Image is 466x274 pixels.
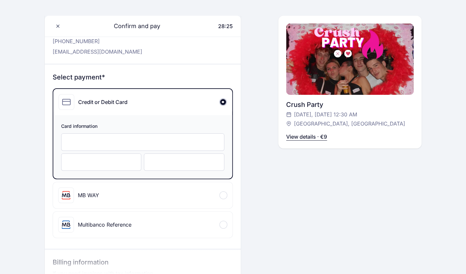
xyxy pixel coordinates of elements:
span: Card information [61,123,224,131]
span: [GEOGRAPHIC_DATA], [GEOGRAPHIC_DATA] [294,120,405,128]
iframe: Güvenli CVC giriş çerçevesi [151,159,217,165]
h3: Select payment* [53,73,233,82]
p: [PHONE_NUMBER] [53,37,142,45]
iframe: Güvenli son kullanma tarihi giriş çerçevesi [68,159,135,165]
div: MB WAY [78,191,99,199]
p: View details · €9 [286,133,327,141]
iframe: Güvenli kart numarası giriş çerçevesi [68,139,217,145]
p: [EMAIL_ADDRESS][DOMAIN_NAME] [53,48,142,56]
span: [DATE], [DATE] 12:30 AM [294,111,357,118]
div: Crush Party [286,100,414,109]
h3: Billing information [53,258,233,269]
div: Multibanco Reference [78,221,131,229]
span: 28:25 [218,23,233,29]
div: Credit or Debit Card [78,98,128,106]
span: Confirm and pay [106,22,160,31]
